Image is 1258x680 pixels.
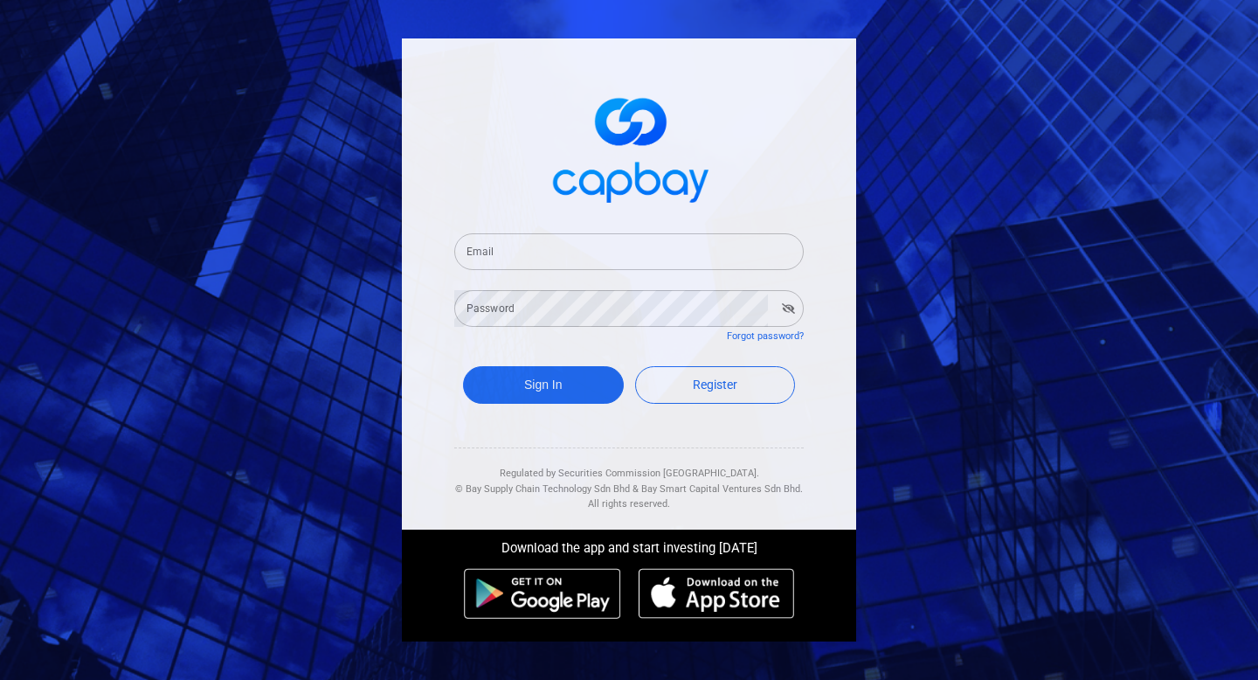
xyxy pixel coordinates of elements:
button: Sign In [463,366,624,404]
a: Register [635,366,796,404]
a: Forgot password? [727,330,804,342]
div: Download the app and start investing [DATE] [389,530,869,559]
img: logo [542,82,716,212]
img: android [464,568,621,619]
span: © Bay Supply Chain Technology Sdn Bhd [455,483,630,495]
span: Register [693,378,737,392]
div: Regulated by Securities Commission [GEOGRAPHIC_DATA]. & All rights reserved. [454,448,804,512]
span: Bay Smart Capital Ventures Sdn Bhd. [641,483,803,495]
img: ios [639,568,794,619]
